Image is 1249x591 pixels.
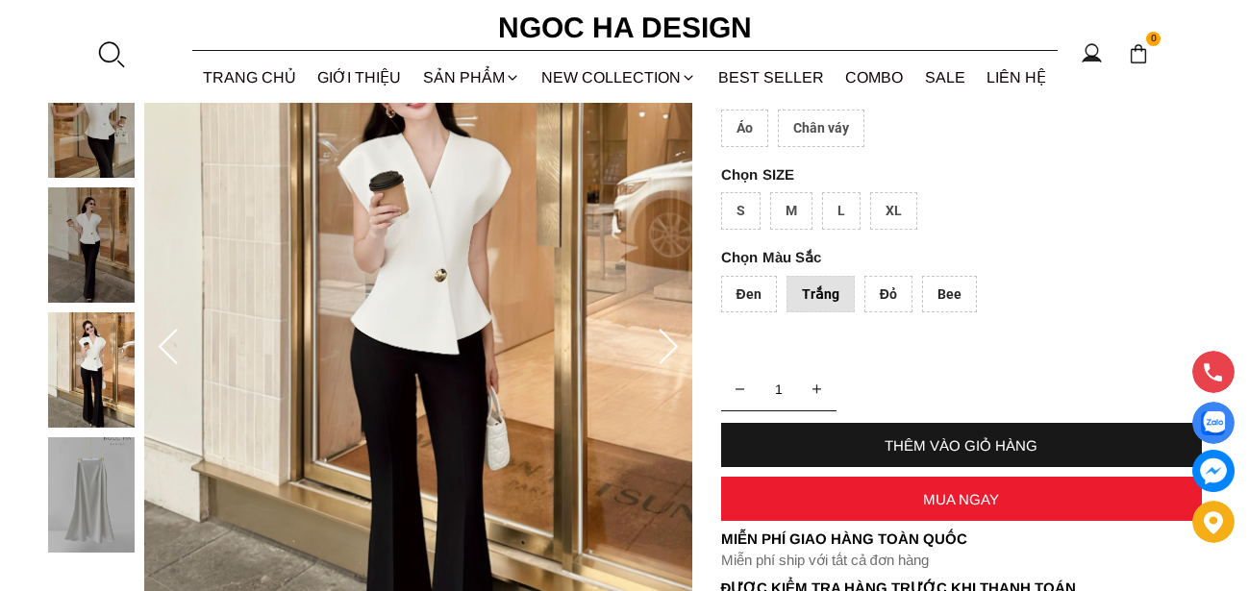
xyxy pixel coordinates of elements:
[976,52,1058,103] a: LIÊN HỆ
[48,187,135,303] img: Diva Set_ Áo Rớt Vai Cổ V, Chân Váy Lụa Đuôi Cá A1078+CV134_mini_2
[721,192,761,230] div: S
[1192,402,1235,444] a: Display image
[914,52,977,103] a: SALE
[48,437,135,553] img: Diva Set_ Áo Rớt Vai Cổ V, Chân Váy Lụa Đuôi Cá A1078+CV134_mini_4
[864,276,912,313] div: Đỏ
[787,276,855,313] div: Trắng
[870,192,917,230] div: XL
[708,52,836,103] a: BEST SELLER
[721,552,929,568] font: Miễn phí ship với tất cả đơn hàng
[1146,32,1162,47] span: 0
[481,5,769,51] a: Ngoc Ha Design
[922,276,977,313] div: Bee
[721,370,837,408] input: Quantity input
[1192,450,1235,492] a: messenger
[192,52,308,103] a: TRANG CHỦ
[412,52,532,103] div: SẢN PHẨM
[778,110,864,147] div: Chân váy
[1201,411,1225,435] img: Display image
[822,192,861,230] div: L
[721,110,768,147] div: Áo
[721,491,1202,507] div: MUA NGAY
[307,52,412,103] a: GIỚI THIỆU
[531,52,708,103] a: NEW COLLECTION
[721,437,1202,454] div: THÊM VÀO GIỎ HÀNG
[1128,43,1149,64] img: img-CART-ICON-ksit0nf1
[48,312,135,428] img: Diva Set_ Áo Rớt Vai Cổ V, Chân Váy Lụa Đuôi Cá A1078+CV134_mini_3
[721,166,1202,183] p: SIZE
[48,62,135,178] img: Diva Set_ Áo Rớt Vai Cổ V, Chân Váy Lụa Đuôi Cá A1078+CV134_mini_1
[721,276,777,313] div: Đen
[721,530,967,547] font: Miễn phí giao hàng toàn quốc
[721,249,1148,266] p: Màu Sắc
[770,192,812,230] div: M
[835,52,914,103] a: Combo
